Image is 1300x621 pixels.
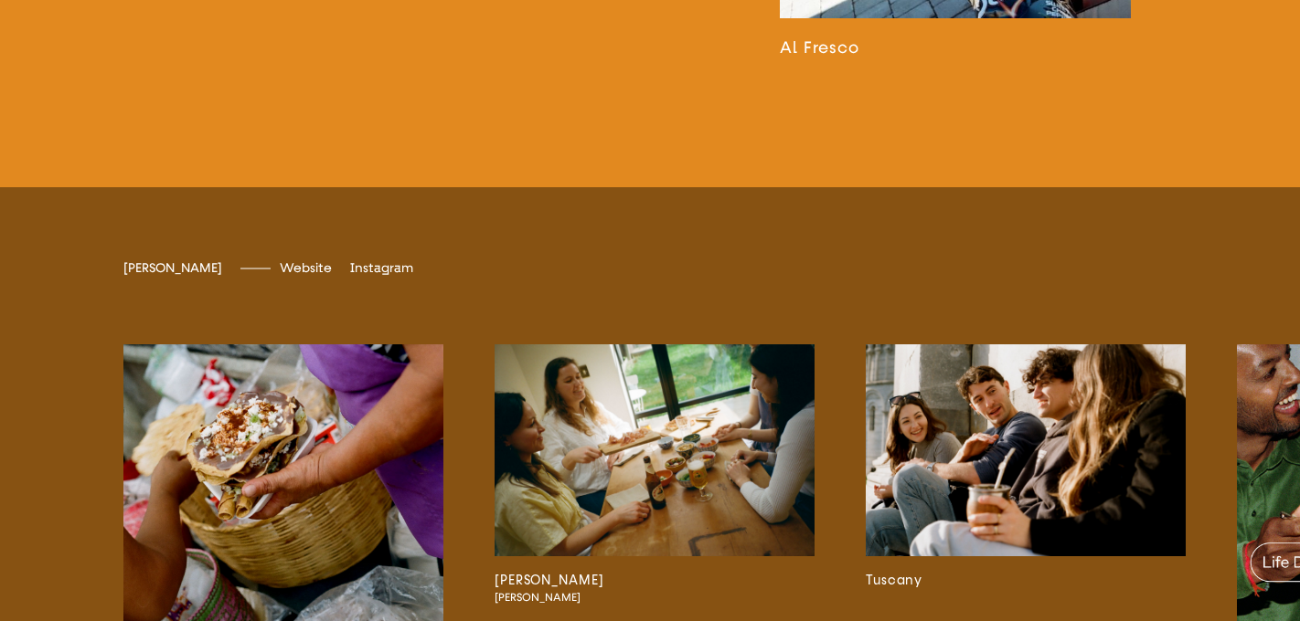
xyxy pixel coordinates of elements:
[495,571,815,591] h3: [PERSON_NAME]
[280,260,332,276] span: Website
[123,260,222,276] span: [PERSON_NAME]
[280,260,332,276] a: Website[DOMAIN_NAME]
[866,571,1186,591] h3: Tuscany
[495,591,783,605] span: [PERSON_NAME]
[350,260,413,276] a: Instagramemilyscarlettromain
[350,260,413,276] span: Instagram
